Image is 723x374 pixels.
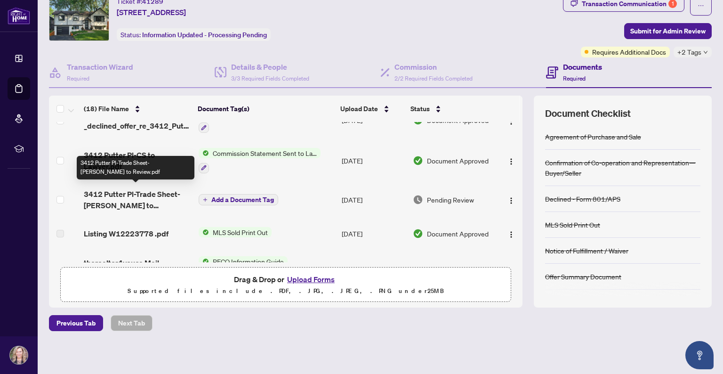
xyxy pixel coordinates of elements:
span: +2 Tags [677,47,701,57]
span: Upload Date [340,104,378,114]
img: Status Icon [199,256,209,267]
span: Drag & Drop orUpload FormsSupported files include .PDF, .JPG, .JPEG, .PNG under25MB [61,268,511,302]
span: MLS Sold Print Out [209,227,272,237]
span: [STREET_ADDRESS] [117,7,186,18]
div: Status: [117,28,271,41]
img: Document Status [413,195,423,205]
td: [DATE] [338,249,409,289]
td: [DATE] [338,181,409,219]
span: Required [67,75,89,82]
span: Document Checklist [545,107,631,120]
button: Status IconRECO Information Guide [199,256,288,282]
span: 3/3 Required Fields Completed [231,75,309,82]
td: [DATE] [338,140,409,181]
th: Status [407,96,495,122]
span: 2/2 Required Fields Completed [394,75,473,82]
h4: Documents [563,61,602,73]
span: 3412 Putter Pl-Trade Sheet-[PERSON_NAME] to Review.pdf [84,188,191,211]
img: Document Status [413,228,423,239]
h4: Commission [394,61,473,73]
div: Confirmation of Co-operation and Representation—Buyer/Seller [545,157,700,178]
span: Document Approved [427,228,489,239]
button: Add a Document Tag [199,194,278,206]
img: Logo [507,197,515,204]
img: Logo [507,158,515,165]
p: Supported files include .PDF, .JPG, .JPEG, .PNG under 25 MB [66,285,505,297]
h4: Details & People [231,61,309,73]
div: Notice of Fulfillment / Waiver [545,245,628,256]
th: Document Tag(s) [194,96,337,122]
button: Previous Tab [49,315,103,331]
img: Document Status [413,155,423,166]
span: Submit for Admin Review [630,24,706,39]
span: plus [203,197,208,202]
span: Drag & Drop or [234,273,337,285]
span: Previous Tab [56,316,96,331]
span: Required [563,75,586,82]
img: logo [8,7,30,24]
span: Requires Additional Docs [592,47,666,57]
div: MLS Sold Print Out [545,220,600,230]
div: Declined - Form 801/APS [545,194,620,204]
span: (18) File Name [84,104,129,114]
img: Profile Icon [10,346,28,364]
span: Commission Statement Sent to Lawyer [209,148,321,158]
span: Listing W12223778 .pdf [84,228,169,239]
button: Status IconMLS Sold Print Out [199,227,272,237]
th: Upload Date [337,96,407,122]
button: Logo [504,192,519,207]
th: (18) File Name [80,96,194,122]
span: Information Updated - Processing Pending [142,31,267,39]
span: Status [410,104,430,114]
button: Logo [504,226,519,241]
h4: Transaction Wizard [67,61,133,73]
button: Next Tab [111,315,153,331]
img: Status Icon [199,148,209,158]
img: Logo [507,231,515,238]
span: down [703,50,708,55]
span: therealtor4youca Mail - Acknowledged Reco Guide - [PERSON_NAME].pdf [84,257,191,280]
img: Status Icon [199,227,209,237]
span: ellipsis [698,2,704,9]
div: Agreement of Purchase and Sale [545,131,641,142]
button: Status IconCommission Statement Sent to Lawyer [199,148,321,173]
span: RECO Information Guide [209,256,288,267]
button: Add a Document Tag [199,194,278,205]
span: Document Approved [427,155,489,166]
td: [DATE] [338,219,409,249]
div: Offer Summary Document [545,271,621,282]
button: Upload Forms [284,273,337,285]
button: Open asap [685,341,714,369]
div: 3412 Putter Pl-Trade Sheet-[PERSON_NAME] to Review.pdf [77,156,194,179]
span: 3412 Putter Pl-CS to Lawyer.pdf [84,149,191,172]
button: Logo [504,153,519,168]
span: Add a Document Tag [211,196,274,203]
span: Pending Review [427,195,474,205]
button: Submit for Admin Review [624,23,712,39]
